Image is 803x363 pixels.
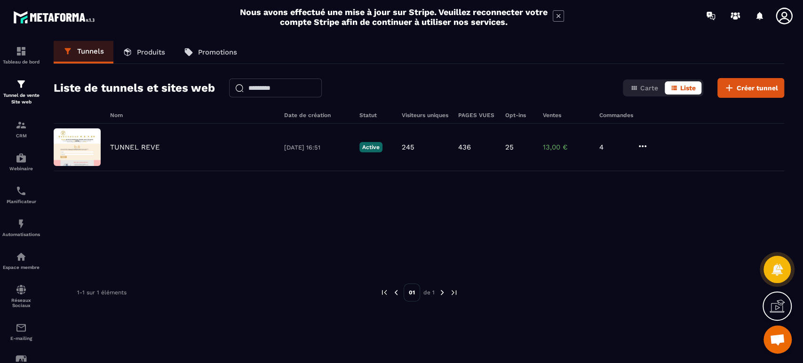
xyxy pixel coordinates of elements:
[2,336,40,341] p: E-mailing
[402,143,414,151] p: 245
[423,289,435,296] p: de 1
[16,46,27,57] img: formation
[763,325,792,354] div: Ouvrir le chat
[2,199,40,204] p: Planificateur
[113,41,175,63] a: Produits
[16,284,27,295] img: social-network
[54,79,215,97] h2: Liste de tunnels et sites web
[599,143,628,151] p: 4
[16,251,27,262] img: automations
[16,185,27,197] img: scheduler
[458,112,496,118] h6: PAGES VUES
[737,83,778,93] span: Créer tunnel
[2,277,40,315] a: social-networksocial-networkRéseaux Sociaux
[175,41,246,63] a: Promotions
[359,142,382,152] p: Active
[54,41,113,63] a: Tunnels
[2,92,40,105] p: Tunnel de vente Site web
[110,143,160,151] p: TUNNEL REVE
[640,84,658,92] span: Carte
[2,232,40,237] p: Automatisations
[505,143,514,151] p: 25
[2,166,40,171] p: Webinaire
[2,211,40,244] a: automationsautomationsAutomatisations
[2,298,40,308] p: Réseaux Sociaux
[2,39,40,71] a: formationformationTableau de bord
[450,288,458,297] img: next
[2,112,40,145] a: formationformationCRM
[239,7,548,27] h2: Nous avons effectué une mise à jour sur Stripe. Veuillez reconnecter votre compte Stripe afin de ...
[2,59,40,64] p: Tableau de bord
[77,47,104,55] p: Tunnels
[137,48,165,56] p: Produits
[680,84,696,92] span: Liste
[13,8,98,26] img: logo
[16,152,27,164] img: automations
[458,143,471,151] p: 436
[2,244,40,277] a: automationsautomationsEspace membre
[392,288,400,297] img: prev
[2,71,40,112] a: formationformationTunnel de vente Site web
[284,112,350,118] h6: Date de création
[438,288,446,297] img: next
[543,112,590,118] h6: Ventes
[402,112,449,118] h6: Visiteurs uniques
[16,79,27,90] img: formation
[54,128,101,166] img: image
[16,119,27,131] img: formation
[599,112,633,118] h6: Commandes
[16,218,27,229] img: automations
[16,322,27,333] img: email
[2,265,40,270] p: Espace membre
[198,48,237,56] p: Promotions
[717,78,784,98] button: Créer tunnel
[543,143,590,151] p: 13,00 €
[404,284,420,301] p: 01
[380,288,389,297] img: prev
[359,112,392,118] h6: Statut
[505,112,533,118] h6: Opt-ins
[2,315,40,348] a: emailemailE-mailing
[77,289,127,296] p: 1-1 sur 1 éléments
[2,133,40,138] p: CRM
[2,145,40,178] a: automationsautomationsWebinaire
[110,112,275,118] h6: Nom
[284,144,350,151] p: [DATE] 16:51
[665,81,701,95] button: Liste
[2,178,40,211] a: schedulerschedulerPlanificateur
[625,81,664,95] button: Carte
